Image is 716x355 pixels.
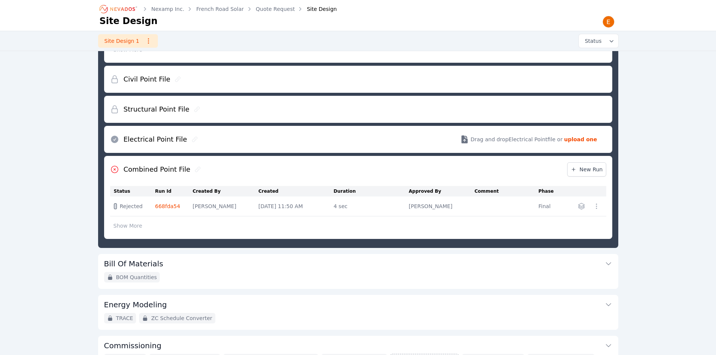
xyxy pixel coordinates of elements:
span: ZC Schedule Converter [151,314,212,322]
div: 4 sec [334,202,405,210]
a: Site Design 1 [98,34,158,48]
th: Created By [193,186,259,196]
h3: Bill Of Materials [104,258,163,269]
h2: Combined Point File [124,164,191,175]
h3: Energy Modeling [104,299,167,310]
div: Site Design [296,5,337,13]
span: Drag and drop Electrical Point file or [471,136,563,143]
td: [PERSON_NAME] [409,196,475,216]
div: Bill Of MaterialsBOM Quantities [98,254,618,289]
th: Created [259,186,334,196]
button: Show More [110,219,146,233]
th: Phase [539,186,562,196]
div: Energy ModelingTRACEZC Schedule Converter [98,295,618,330]
a: French Road Solar [196,5,244,13]
h2: Structural Point File [124,104,189,115]
a: 668fda54 [155,203,180,209]
h2: Electrical Point File [124,134,187,145]
img: Emily Walker [602,16,615,28]
button: Status [579,34,618,48]
button: Drag and dropElectrical Pointfile or upload one [451,129,606,150]
span: Status [582,37,602,45]
a: New Run [567,162,606,177]
th: Run Id [155,186,193,196]
th: Duration [334,186,409,196]
button: Commissioning [104,336,612,354]
a: Quote Request [256,5,295,13]
strong: upload one [564,136,597,143]
td: [DATE] 11:50 AM [259,196,334,216]
button: Energy Modeling [104,295,612,313]
button: Bill Of Materials [104,254,612,272]
span: New Run [571,166,603,173]
nav: Breadcrumb [100,3,337,15]
h3: Commissioning [104,340,162,351]
h2: Civil Point File [124,74,170,85]
span: Rejected [120,202,143,210]
a: Nexamp Inc. [151,5,185,13]
div: Final [539,202,558,210]
h1: Site Design [100,15,158,27]
th: Comment [475,186,539,196]
span: TRACE [116,314,133,322]
th: Approved By [409,186,475,196]
span: BOM Quantities [116,273,157,281]
th: Status [110,186,155,196]
td: [PERSON_NAME] [193,196,259,216]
